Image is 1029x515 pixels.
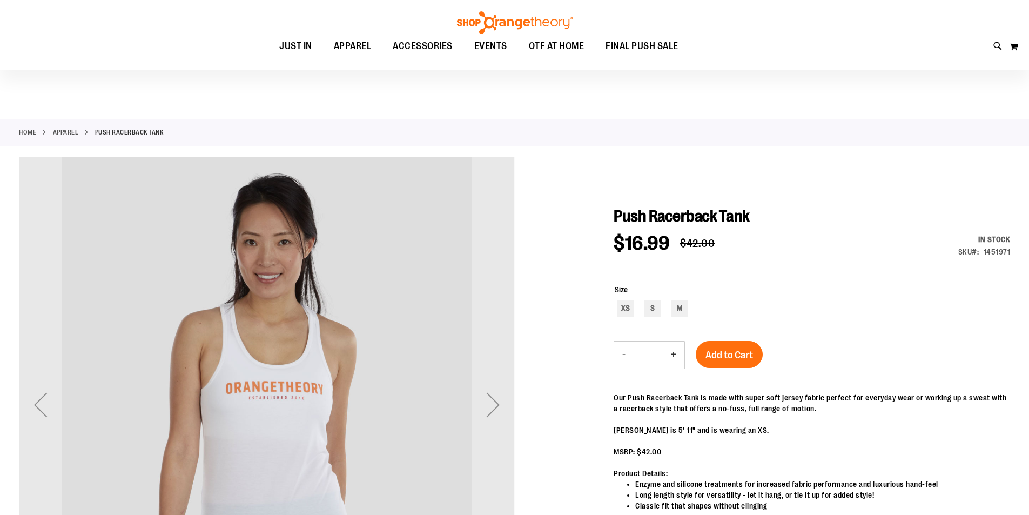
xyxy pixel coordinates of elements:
a: ACCESSORIES [382,34,463,59]
a: JUST IN [268,34,323,59]
li: Classic fit that shapes without clinging [635,500,1010,511]
input: Product quantity [634,342,663,368]
div: Availability [958,234,1011,245]
div: In stock [958,234,1011,245]
button: Decrease product quantity [614,342,634,369]
span: ACCESSORIES [393,34,453,58]
img: Shop Orangetheory [455,11,574,34]
span: FINAL PUSH SALE [606,34,678,58]
div: Our Push Racerback Tank is made with super soft jersey fabric perfect for everyday wear or workin... [614,392,1010,414]
span: Add to Cart [705,349,753,361]
a: Home [19,128,36,137]
strong: Push Racerback Tank [95,128,164,137]
a: APPAREL [53,128,79,137]
span: EVENTS [474,34,507,58]
div: Product Details: [614,468,1010,479]
a: EVENTS [463,34,518,59]
button: Increase product quantity [663,342,684,369]
span: OTF AT HOME [529,34,584,58]
span: Push Racerback Tank [614,207,750,225]
strong: SKU [958,248,979,256]
span: $42.00 [680,237,715,250]
button: Add to Cart [696,341,763,368]
span: Size [615,285,628,294]
div: M [671,300,688,317]
div: S [644,300,661,317]
span: APPAREL [334,34,372,58]
div: 1451971 [984,246,1011,257]
li: Long length style for versatility - let it hang, or tie it up for added style! [635,490,1010,500]
a: OTF AT HOME [518,34,595,59]
div: XS [617,300,634,317]
a: FINAL PUSH SALE [595,34,689,59]
li: Enzyme and silicone treatments for increased fabric performance and luxurious hand-feel [635,479,1010,490]
div: MSRP: $42.00 [614,446,1010,457]
a: APPAREL [323,34,382,58]
div: [PERSON_NAME] is 5' 11" and is wearing an XS. [614,425,1010,436]
span: $16.99 [614,232,669,255]
span: JUST IN [279,34,312,58]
